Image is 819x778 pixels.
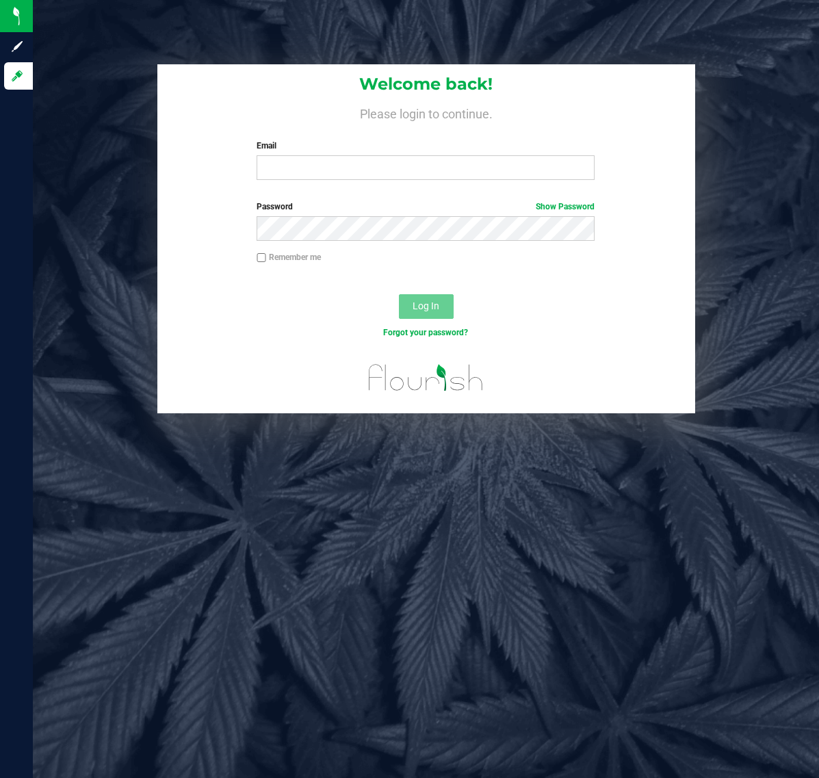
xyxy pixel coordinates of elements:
[536,202,595,211] a: Show Password
[10,40,24,53] inline-svg: Sign up
[157,104,695,120] h4: Please login to continue.
[257,253,266,263] input: Remember me
[257,140,595,152] label: Email
[383,328,468,337] a: Forgot your password?
[359,353,493,402] img: flourish_logo.svg
[157,75,695,93] h1: Welcome back!
[399,294,454,319] button: Log In
[413,300,439,311] span: Log In
[257,202,293,211] span: Password
[257,251,321,263] label: Remember me
[10,69,24,83] inline-svg: Log in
